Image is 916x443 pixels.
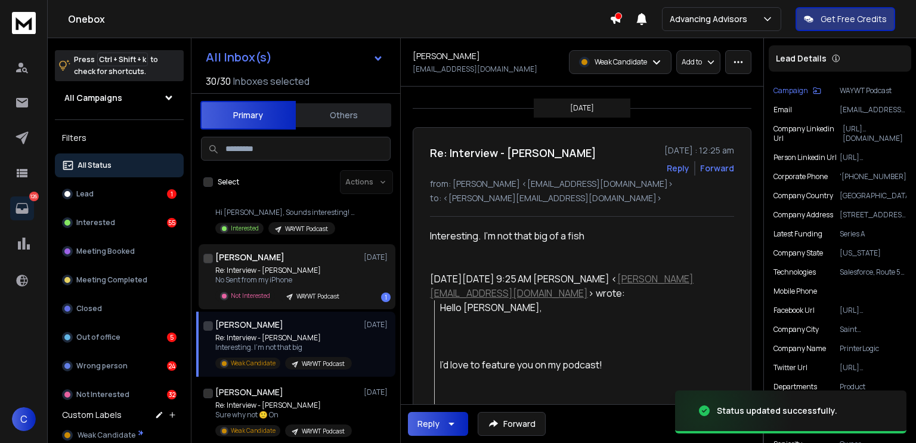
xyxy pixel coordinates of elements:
[840,325,906,334] p: Saint [PERSON_NAME]
[231,291,270,300] p: Not Interested
[773,86,821,96] button: Campaign
[840,86,906,96] p: WAYWT Podcast
[215,343,352,352] p: Interesting. I'm not that big
[231,426,276,435] p: Weak Candidate
[167,361,177,371] div: 24
[296,292,339,301] p: WAYWT Podcast
[840,306,906,315] p: [URL][DOMAIN_NAME]
[74,54,158,78] p: Press to check for shortcuts.
[55,325,184,349] button: Out of office5
[773,124,843,143] p: Company Linkedin Url
[55,130,184,146] h3: Filters
[76,390,129,399] p: Not Interested
[364,253,391,262] p: [DATE]
[570,103,594,113] p: [DATE]
[364,387,391,397] p: [DATE]
[55,354,184,378] button: Wrong person24
[62,409,122,421] h3: Custom Labels
[12,12,36,34] img: logo
[76,189,94,199] p: Lead
[430,272,725,300] div: [DATE][DATE] 9:25 AM [PERSON_NAME] < > wrote:
[29,192,39,201] p: 126
[12,407,36,431] button: C
[840,267,906,277] p: Salesforce, Route 53, Gmail, Marketo, Pardot, Google Apps, Microsoft Office 365, Amazon AWS, Orac...
[773,267,816,277] p: Technologies
[773,210,833,220] p: Company Address
[55,268,184,292] button: Meeting Completed
[215,386,283,398] h1: [PERSON_NAME]
[55,86,184,110] button: All Campaigns
[773,105,792,115] p: Email
[196,45,393,69] button: All Inbox(s)
[413,50,480,62] h1: [PERSON_NAME]
[773,191,833,201] p: Company Country
[430,178,734,190] p: from: [PERSON_NAME] <[EMAIL_ADDRESS][DOMAIN_NAME]>
[167,218,177,227] div: 55
[773,86,808,96] p: Campaign
[773,287,817,296] p: Mobile Phone
[717,405,837,417] div: Status updated successfully.
[595,57,647,67] p: Weak Candidate
[167,189,177,199] div: 1
[776,53,827,64] p: Lead Details
[78,161,112,170] p: All Status
[670,13,752,25] p: Advancing Advisors
[302,427,345,436] p: WAYWT Podcast
[840,153,906,162] p: [URL][DOMAIN_NAME]
[408,412,468,436] button: Reply
[76,218,115,227] p: Interested
[10,196,34,220] a: 126
[667,162,689,174] button: Reply
[796,7,895,31] button: Get Free Credits
[55,383,184,407] button: Not Interested32
[840,210,906,220] p: [STREET_ADDRESS][PERSON_NAME][US_STATE]
[218,177,239,187] label: Select
[417,418,440,430] div: Reply
[76,361,128,371] p: Wrong person
[76,275,147,285] p: Meeting Completed
[430,144,596,161] h1: Re: Interview - [PERSON_NAME]
[430,192,734,204] p: to: <[PERSON_NAME][EMAIL_ADDRESS][DOMAIN_NAME]>
[773,344,826,353] p: Company Name
[215,410,352,420] p: Sure why not 🙂 On
[773,172,828,181] p: Corporate Phone
[821,13,887,25] p: Get Free Credits
[840,172,906,181] p: '[PHONE_NUMBER]
[773,306,815,315] p: Facebook Url
[302,359,345,368] p: WAYWT Podcast
[773,363,807,373] p: Twitter Url
[773,325,819,334] p: Company City
[55,239,184,263] button: Meeting Booked
[215,319,283,331] h1: [PERSON_NAME]
[413,64,537,74] p: [EMAIL_ADDRESS][DOMAIN_NAME]
[773,229,822,239] p: Latest Funding
[215,275,346,285] p: No Sent from my iPhone
[840,344,906,353] p: PrinterLogic
[55,153,184,177] button: All Status
[68,12,609,26] h1: Onebox
[167,333,177,342] div: 5
[55,211,184,235] button: Interested55
[773,248,823,258] p: Company State
[55,182,184,206] button: Lead1
[773,153,837,162] p: Person Linkedin Url
[76,247,135,256] p: Meeting Booked
[97,53,148,66] span: Ctrl + Shift + k
[215,251,284,263] h1: [PERSON_NAME]
[296,102,391,128] button: Others
[840,363,906,373] p: [URL][DOMAIN_NAME]
[840,248,906,258] p: [US_STATE]
[76,333,120,342] p: Out of office
[200,101,296,130] button: Primary
[285,224,328,233] p: WAYWT Podcast
[381,293,391,302] div: 1
[843,124,906,143] p: [URL][DOMAIN_NAME]
[840,191,906,201] p: [GEOGRAPHIC_DATA]
[64,92,122,104] h1: All Campaigns
[78,430,135,440] span: Weak Candidate
[215,333,352,343] p: Re: Interview - [PERSON_NAME]
[231,224,259,233] p: Interested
